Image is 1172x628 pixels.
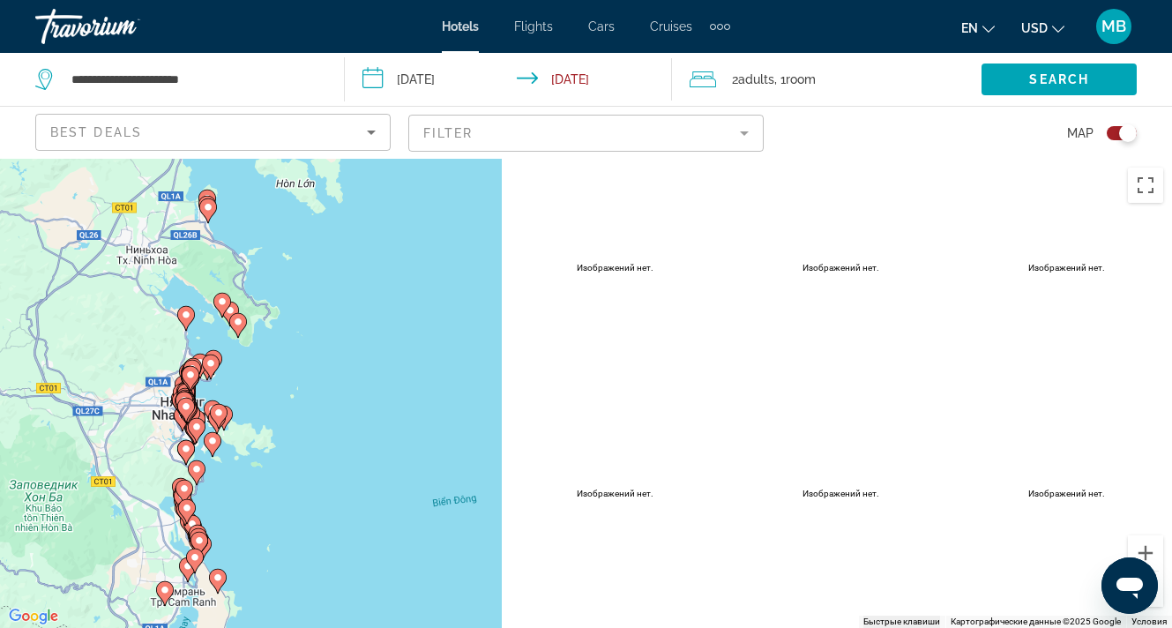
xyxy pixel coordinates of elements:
[786,72,816,86] span: Room
[1091,8,1137,45] button: User Menu
[710,12,730,41] button: Extra navigation items
[442,19,479,34] a: Hotels
[863,616,940,628] button: Быстрые клавиши
[1029,72,1089,86] span: Search
[4,605,63,628] img: Google
[732,67,774,92] span: 2
[345,53,672,106] button: Check-in date: Sep 22, 2025 Check-out date: Oct 2, 2025
[961,15,995,41] button: Change language
[1067,121,1094,146] span: Map
[774,67,816,92] span: , 1
[982,64,1137,95] button: Search
[1131,617,1167,626] a: Условия (ссылка откроется в новой вкладке)
[35,4,212,49] a: Travorium
[514,19,553,34] a: Flights
[50,122,376,143] mat-select: Sort by
[1101,18,1126,35] span: MB
[1101,557,1158,614] iframe: Кнопка запуска окна обмена сообщениями
[588,19,615,34] a: Cars
[408,114,764,153] button: Filter
[1128,168,1163,203] button: Включить полноэкранный режим
[1094,125,1137,141] button: Toggle map
[951,617,1121,626] span: Картографические данные ©2025 Google
[961,21,978,35] span: en
[1128,535,1163,571] button: Увеличить
[50,125,142,139] span: Best Deals
[1021,21,1048,35] span: USD
[4,605,63,628] a: Открыть эту область в Google Картах (в новом окне)
[672,53,982,106] button: Travelers: 2 adults, 0 children
[1021,15,1064,41] button: Change currency
[738,72,774,86] span: Adults
[650,19,692,34] a: Cruises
